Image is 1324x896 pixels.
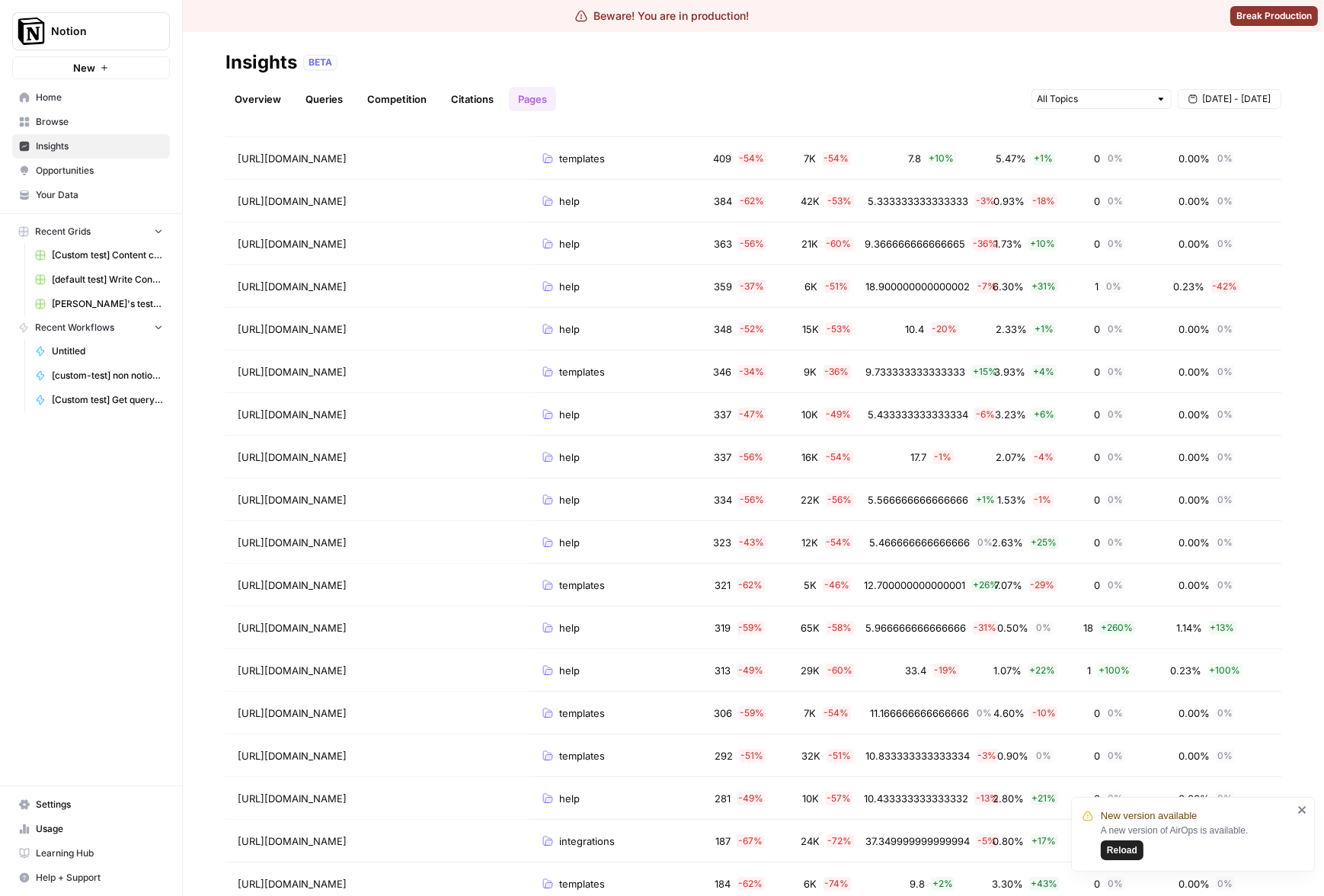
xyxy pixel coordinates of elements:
[1178,322,1210,337] span: 0.00%
[864,791,968,806] span: 10.433333333333332
[1216,706,1234,720] span: 0 %
[52,248,163,262] span: [Custom test] Content creation flow
[714,407,731,422] span: 337
[1100,621,1135,635] span: + 260 %
[977,536,995,549] span: 0 %
[1028,664,1057,677] span: + 22 %
[35,225,91,238] span: Recent Grids
[28,243,170,267] a: [Custom test] Content creation flow
[1216,749,1234,763] span: 0 %
[977,834,999,848] span: - 5 %
[738,280,766,293] span: - 37 %
[1094,748,1100,763] span: 0
[559,322,580,337] span: help
[974,408,996,421] span: - 6 %
[827,194,854,208] span: - 53 %
[1171,663,1202,678] span: 0.23%
[1031,792,1058,805] span: + 21 %
[238,876,347,891] span: [URL][DOMAIN_NAME]
[823,578,851,592] span: - 46 %
[12,56,170,79] button: New
[1177,620,1203,635] span: 1.14%
[738,194,766,208] span: - 62 %
[12,110,170,134] a: Browse
[36,798,163,811] span: Settings
[910,876,925,891] span: 9.8
[866,620,967,635] span: 5.966666666666666
[825,322,852,336] span: - 53 %
[866,279,971,294] span: 18.900000000000002
[715,876,731,891] span: 184
[805,279,818,294] span: 6K
[1101,824,1293,860] div: A new version of AirOps is available.
[996,322,1027,337] span: 2.33%
[714,322,732,337] span: 348
[995,407,1026,422] span: 3.23%
[36,115,163,129] span: Browse
[804,876,817,891] span: 6K
[738,493,766,507] span: - 56 %
[1035,621,1054,635] span: 0 %
[358,87,436,111] a: Competition
[1106,152,1124,165] span: 0 %
[1106,536,1124,549] span: 0 %
[826,664,854,677] span: - 60 %
[1216,792,1234,805] span: 0 %
[12,183,170,207] a: Your Data
[52,297,163,311] span: [PERSON_NAME]'s test Grid
[827,493,854,507] span: - 56 %
[1094,876,1100,891] span: 0
[18,18,45,45] img: Notion Logo
[238,663,347,678] span: [URL][DOMAIN_NAME]
[559,535,580,550] span: help
[802,748,821,763] span: 32K
[12,158,170,183] a: Opportunities
[1216,408,1234,421] span: 0 %
[802,236,819,251] span: 21K
[804,706,817,721] span: 7K
[933,664,959,677] span: - 19 %
[559,578,605,593] span: templates
[737,621,765,635] span: - 59 %
[994,194,1025,209] span: 0.93%
[238,279,347,294] span: [URL][DOMAIN_NAME]
[823,706,851,720] span: - 54 %
[825,536,853,549] span: - 54 %
[12,841,170,866] a: Learning Hub
[36,822,163,836] span: Usage
[870,535,971,550] span: 5.466666666666666
[1028,237,1057,251] span: + 10 %
[575,8,749,24] div: Beware! You are in production!
[998,620,1029,635] span: 0.50%
[1106,792,1124,805] span: 0 %
[12,316,170,339] button: Recent Workflows
[1094,364,1100,379] span: 0
[824,280,850,293] span: - 51 %
[1209,621,1236,635] span: + 13 %
[1208,664,1242,677] span: + 100 %
[559,450,580,465] span: help
[1216,194,1234,208] span: 0 %
[993,279,1025,294] span: 6.30%
[1094,706,1100,721] span: 0
[972,237,999,251] span: - 36 %
[737,408,766,421] span: - 47 %
[12,220,170,243] button: Recent Grids
[804,578,817,593] span: 5K
[801,620,820,635] span: 65K
[714,151,732,166] span: 409
[1178,748,1210,763] span: 0.00%
[1033,152,1055,165] span: + 1 %
[827,621,854,635] span: - 58 %
[35,321,114,334] span: Recent Workflows
[971,578,1000,592] span: + 26 %
[1216,152,1234,165] span: 0 %
[36,188,163,202] span: Your Data
[1094,450,1100,465] span: 0
[238,578,347,593] span: [URL][DOMAIN_NAME]
[1178,706,1210,721] span: 0.00%
[802,322,819,337] span: 15K
[931,322,959,336] span: - 20 %
[1106,408,1124,421] span: 0 %
[442,87,503,111] a: Citations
